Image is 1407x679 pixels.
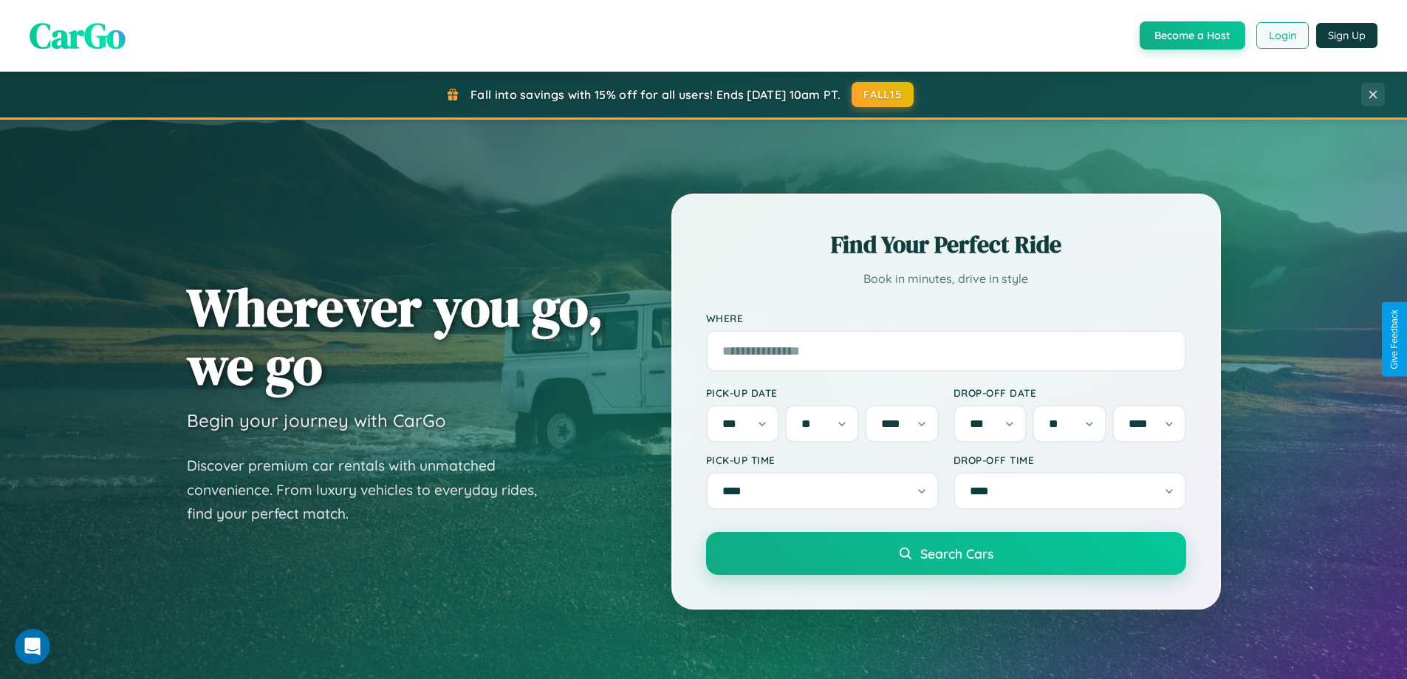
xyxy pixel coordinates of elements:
button: Login [1256,22,1309,49]
button: FALL15 [852,82,914,107]
span: Fall into savings with 15% off for all users! Ends [DATE] 10am PT. [470,87,841,102]
h3: Begin your journey with CarGo [187,409,446,431]
button: Become a Host [1140,21,1245,50]
label: Drop-off Date [954,386,1186,399]
h2: Find Your Perfect Ride [706,228,1186,261]
p: Book in minutes, drive in style [706,268,1186,290]
iframe: Intercom live chat [15,629,50,664]
button: Search Cars [706,532,1186,575]
span: CarGo [30,11,126,60]
div: Give Feedback [1389,310,1400,369]
label: Where [706,312,1186,324]
label: Pick-up Date [706,386,939,399]
span: Search Cars [920,545,993,562]
p: Discover premium car rentals with unmatched convenience. From luxury vehicles to everyday rides, ... [187,454,556,526]
label: Drop-off Time [954,454,1186,466]
h1: Wherever you go, we go [187,278,603,395]
label: Pick-up Time [706,454,939,466]
button: Sign Up [1316,23,1377,48]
